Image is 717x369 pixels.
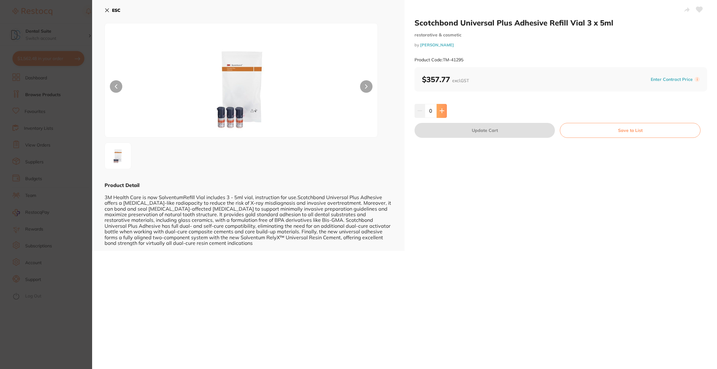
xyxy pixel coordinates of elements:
[112,7,120,13] b: ESC
[105,189,392,246] div: 3M Health Care is now SolventumRefill Vial includes 3 - 5ml vial, instruction for use.Scotchbond ...
[105,182,139,188] b: Product Detail
[159,39,323,137] img: LmpwZw
[415,123,555,138] button: Update Cart
[649,77,695,82] button: Enter Contract Price
[415,57,463,63] small: Product Code: TM-41295
[452,78,469,83] span: excl. GST
[415,43,707,47] small: by
[105,5,120,16] button: ESC
[420,42,454,47] a: [PERSON_NAME]
[415,32,707,38] small: restorative & cosmetic
[415,18,707,27] h2: Scotchbond Universal Plus Adhesive Refill Vial 3 x 5ml
[107,145,129,167] img: LmpwZw
[695,77,700,82] label: i
[422,75,469,84] b: $357.77
[560,123,701,138] button: Save to List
